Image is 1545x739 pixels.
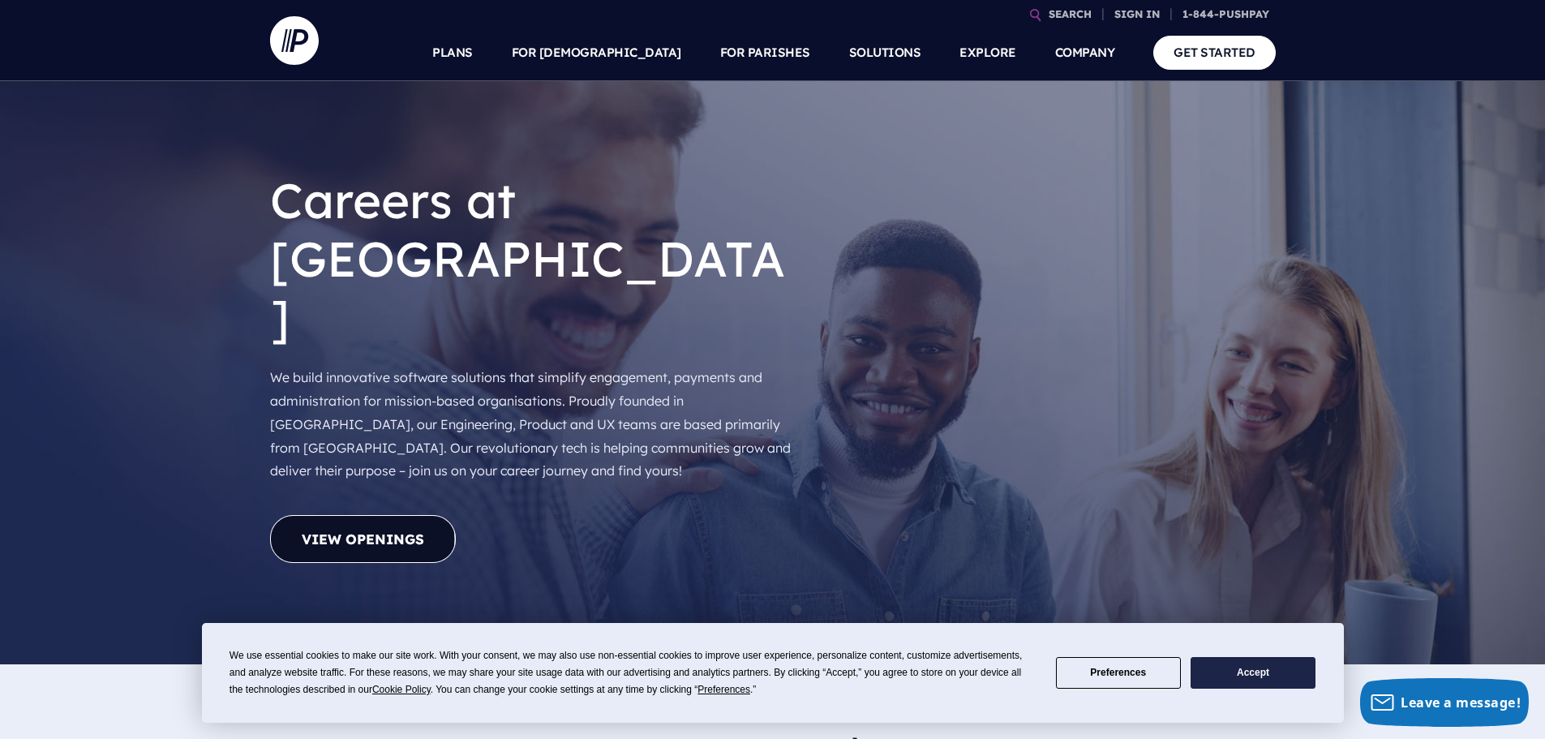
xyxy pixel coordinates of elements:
div: We use essential cookies to make our site work. With your consent, we may also use non-essential ... [230,647,1036,698]
button: Leave a message! [1360,678,1529,727]
span: Leave a message! [1401,694,1521,711]
a: PLANS [432,24,473,81]
span: Preferences [697,684,750,695]
a: EXPLORE [959,24,1016,81]
div: Cookie Consent Prompt [202,623,1344,723]
a: View Openings [270,515,456,563]
button: Preferences [1056,657,1181,689]
a: GET STARTED [1153,36,1276,69]
p: We build innovative software solutions that simplify engagement, payments and administration for ... [270,359,797,489]
a: FOR PARISHES [720,24,810,81]
a: COMPANY [1055,24,1115,81]
h1: Careers at [GEOGRAPHIC_DATA] [270,158,797,359]
a: FOR [DEMOGRAPHIC_DATA] [512,24,681,81]
a: SOLUTIONS [849,24,921,81]
button: Accept [1191,657,1315,689]
span: Cookie Policy [372,684,431,695]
